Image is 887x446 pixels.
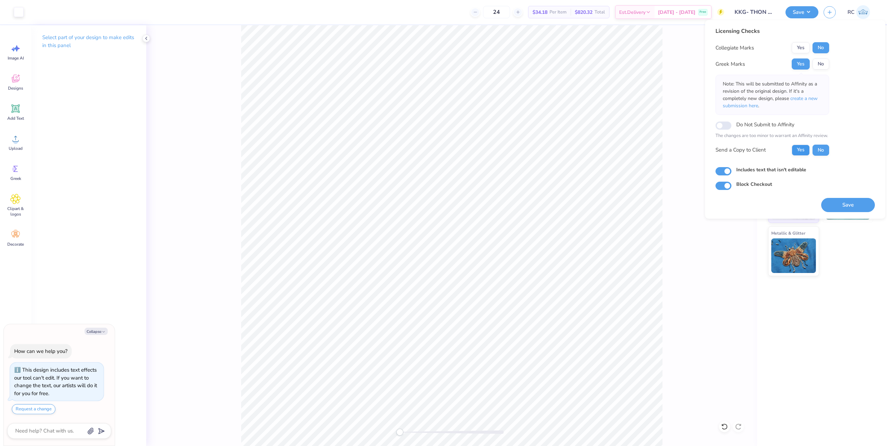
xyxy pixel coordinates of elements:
img: Metallic & Glitter [771,238,816,273]
label: Includes text that isn't editable [736,166,806,173]
p: The changes are too minor to warrant an Affinity review. [715,133,829,139]
button: Save [821,198,875,212]
div: How can we help you? [14,348,68,355]
span: Clipart & logos [4,206,27,217]
label: Do Not Submit to Affinity [736,120,794,129]
span: Metallic & Glitter [771,229,806,237]
span: Free [700,10,706,15]
button: Yes [792,58,810,70]
span: $34.18 [533,9,547,16]
span: Decorate [7,242,24,247]
p: Select part of your design to make edits in this panel [42,34,135,49]
button: No [813,42,829,53]
div: This design includes text effects our tool can't edit. If you want to change the text, our artist... [14,366,97,397]
span: Image AI [8,55,24,61]
span: Add Text [7,116,24,121]
div: Licensing Checks [715,27,829,35]
span: RC [848,8,854,16]
div: Send a Copy to Client [715,146,766,154]
button: Request a change [12,404,55,414]
span: Total [595,9,605,16]
span: Greek [10,176,21,181]
span: Designs [8,85,23,91]
div: Collegiate Marks [715,44,754,52]
span: [DATE] - [DATE] [658,9,695,16]
div: Accessibility label [396,429,403,436]
p: Note: This will be submitted to Affinity as a revision of the original design. If it's a complete... [723,80,822,109]
span: Per Item [550,9,567,16]
button: Yes [792,145,810,156]
button: Save [785,6,818,18]
a: RC [844,5,873,19]
button: No [813,145,829,156]
div: Greek Marks [715,60,745,68]
span: Est. Delivery [619,9,646,16]
label: Block Checkout [736,181,772,188]
button: Collapse [85,328,108,335]
button: Yes [792,42,810,53]
input: Untitled Design [729,5,780,19]
button: No [813,58,829,70]
span: Upload [9,146,23,151]
input: – – [483,6,510,18]
span: $820.32 [575,9,592,16]
img: Rio Cabojoc [856,5,870,19]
